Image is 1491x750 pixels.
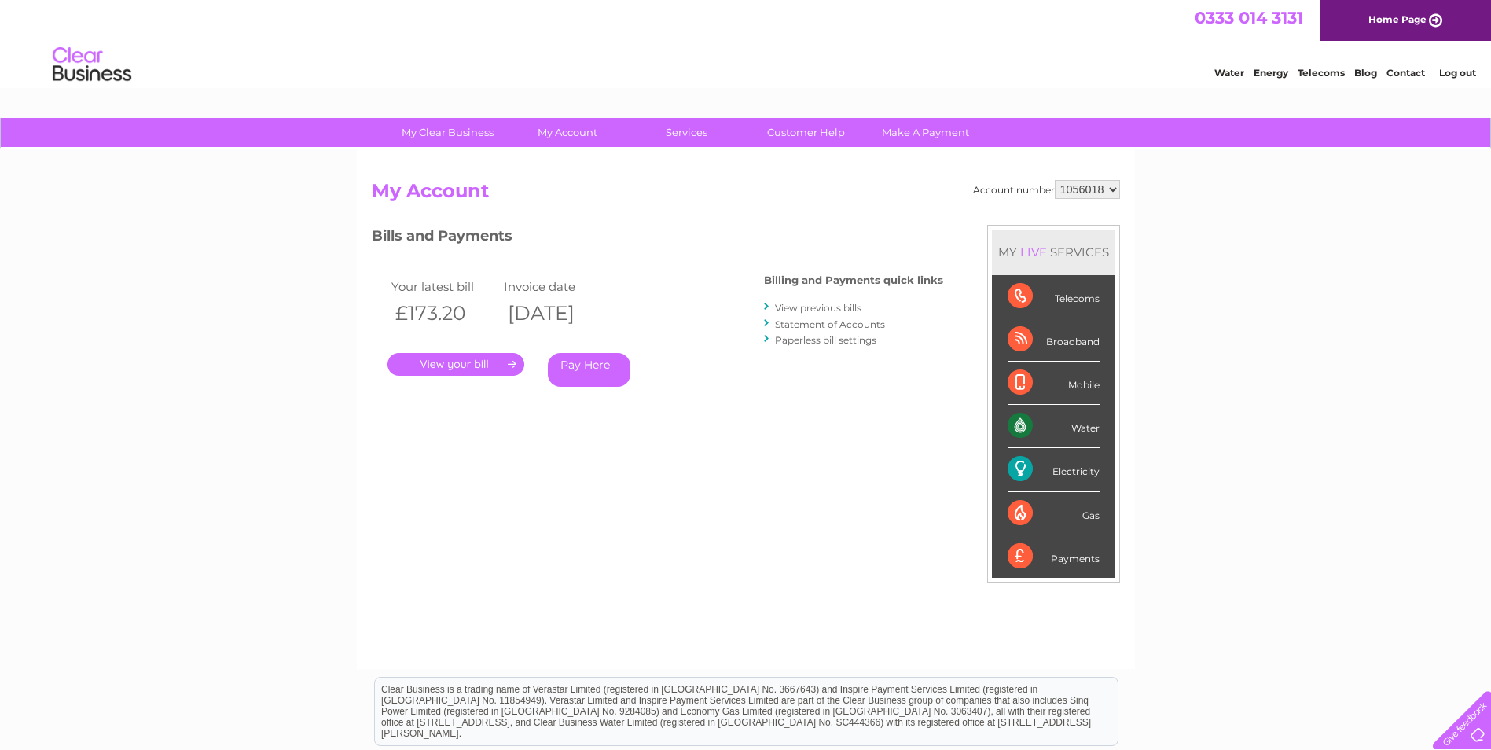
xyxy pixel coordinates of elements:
[992,230,1115,274] div: MY SERVICES
[775,302,861,314] a: View previous bills
[1254,67,1288,79] a: Energy
[1017,244,1050,259] div: LIVE
[500,276,613,297] td: Invoice date
[1439,67,1476,79] a: Log out
[775,334,876,346] a: Paperless bill settings
[1008,535,1100,578] div: Payments
[500,297,613,329] th: [DATE]
[387,297,501,329] th: £173.20
[1008,405,1100,448] div: Water
[741,118,871,147] a: Customer Help
[861,118,990,147] a: Make A Payment
[372,225,943,252] h3: Bills and Payments
[375,9,1118,76] div: Clear Business is a trading name of Verastar Limited (registered in [GEOGRAPHIC_DATA] No. 3667643...
[502,118,632,147] a: My Account
[622,118,751,147] a: Services
[764,274,943,286] h4: Billing and Payments quick links
[372,180,1120,210] h2: My Account
[1386,67,1425,79] a: Contact
[973,180,1120,199] div: Account number
[52,41,132,89] img: logo.png
[387,276,501,297] td: Your latest bill
[387,353,524,376] a: .
[1195,8,1303,28] a: 0333 014 3131
[383,118,512,147] a: My Clear Business
[1008,448,1100,491] div: Electricity
[1298,67,1345,79] a: Telecoms
[1008,318,1100,362] div: Broadband
[1354,67,1377,79] a: Blog
[775,318,885,330] a: Statement of Accounts
[548,353,630,387] a: Pay Here
[1008,362,1100,405] div: Mobile
[1214,67,1244,79] a: Water
[1008,275,1100,318] div: Telecoms
[1008,492,1100,535] div: Gas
